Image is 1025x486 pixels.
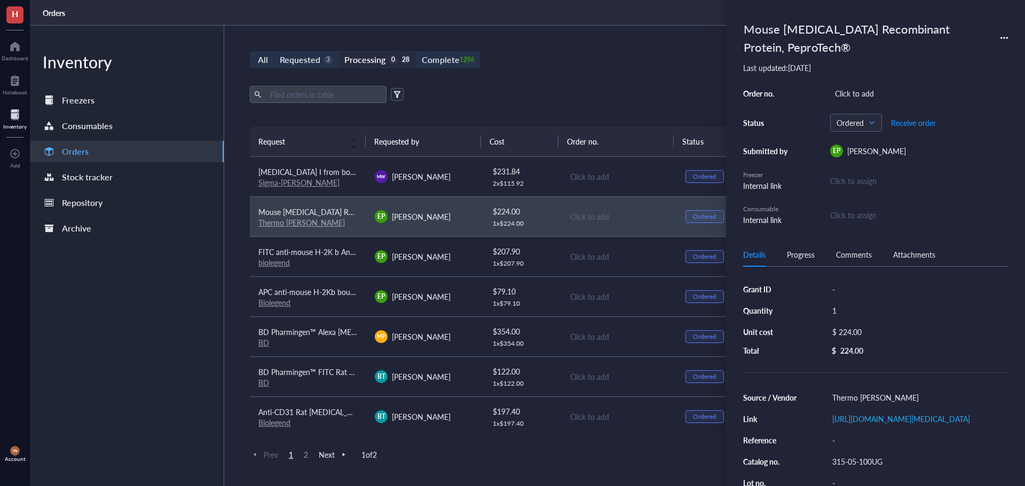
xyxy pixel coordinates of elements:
div: Progress [787,249,815,260]
a: Orders [43,8,67,18]
div: Requested [280,52,320,67]
span: Prev [250,450,278,459]
div: - [827,433,1008,448]
div: Archive [62,221,91,236]
div: Unit cost [743,327,798,337]
span: [PERSON_NAME] [392,211,451,222]
a: biolegend [258,257,290,268]
div: Processing [344,52,385,67]
a: [URL][DOMAIN_NAME][MEDICAL_DATA] [832,413,970,424]
span: YN [12,449,18,453]
span: APC anti-mouse H-2Kb bound to SIINFEKL Antibody [258,286,433,297]
div: 28 [401,55,410,65]
a: Stock tracker [30,166,224,188]
div: Click to add [570,371,668,383]
div: Ordered [693,212,716,221]
th: Requested by [366,126,482,156]
div: Grant ID [743,284,798,294]
div: - [827,282,1008,297]
div: Comments [836,249,872,260]
div: Source / Vendor [743,393,798,402]
td: Click to add [561,276,677,316]
span: BD Pharmingen™ FITC Rat Anti-Mouse CD90.2 [258,367,415,377]
span: H [12,7,18,20]
span: 1 [285,450,297,459]
div: 2 x $ 115.92 [493,179,553,188]
div: Reference [743,435,798,445]
span: BT [377,372,385,381]
a: Notebook [3,72,27,95]
span: BT [377,412,385,421]
div: Submitted by [743,146,791,156]
div: $ 122.00 [493,365,553,377]
a: Dashboard [2,38,28,61]
div: Link [743,414,798,424]
span: Ordered [837,118,873,128]
div: $ 79.10 [493,285,553,297]
div: Click to add [570,291,668,302]
div: Complete [422,52,459,67]
span: [PERSON_NAME] [392,371,451,382]
div: $ 354.00 [493,325,553,337]
span: EP [377,212,385,221]
div: Quantity [743,306,798,315]
a: Inventory [3,106,27,130]
div: 315-05-100UG [827,454,1008,469]
th: Request [250,126,366,156]
a: Thermo [PERSON_NAME] [258,217,345,228]
div: 0 [389,55,398,65]
div: Catalog no. [743,457,798,466]
span: MW [377,173,385,180]
a: Consumables [30,115,224,137]
span: EP [377,292,385,301]
div: Last updated: [DATE] [743,63,1008,73]
span: MP [377,332,385,340]
div: Inventory [3,123,27,130]
div: Click to add [570,251,668,262]
a: BD [258,377,269,388]
span: [PERSON_NAME] [847,146,906,156]
th: Cost [481,126,558,156]
div: 1 x $ 197.40 [493,419,553,428]
div: Internal link [743,214,791,226]
input: Find orders in table [266,86,382,102]
th: Status [674,126,751,156]
div: $ 207.90 [493,245,553,257]
div: Freezer [743,170,791,180]
td: Click to add [561,396,677,436]
div: Orders [62,144,89,159]
td: Click to add [561,196,677,236]
div: Click to add [830,86,1008,101]
span: 1 of 2 [361,450,377,459]
div: segmented control [250,51,480,68]
div: Ordered [693,252,716,261]
span: 2 [299,450,312,459]
div: Status [743,118,791,128]
div: 1 x $ 354.00 [493,339,553,348]
td: Click to add [561,157,677,197]
div: Consumables [62,118,113,133]
span: [MEDICAL_DATA] I from bovine pancreas,Type IV, lyophilized powder, ≥2,000 Kunitz units/mg protein [258,166,592,177]
div: $ 197.40 [493,405,553,417]
span: [PERSON_NAME] [392,171,451,182]
th: Order no. [558,126,674,156]
span: [PERSON_NAME] [392,251,451,262]
span: Request [258,136,344,147]
div: 1296 [463,55,472,65]
div: Attachments [893,249,935,260]
span: [PERSON_NAME] [392,411,451,422]
div: $ 224.00 [493,205,553,217]
div: Details [743,249,766,260]
a: Archive [30,218,224,239]
td: Click to add [561,316,677,356]
span: BD Pharmingen™ Alexa [MEDICAL_DATA]® 647 Mouse Anti-Nur77 [258,326,483,337]
a: Biolegend [258,297,290,308]
div: Repository [62,195,102,210]
div: Notebook [3,89,27,95]
div: Account [5,456,26,462]
a: Sigma-[PERSON_NAME] [258,177,340,188]
div: Click to assign [830,175,1008,187]
div: $ [832,346,836,355]
td: Click to add [561,236,677,276]
div: Mouse [MEDICAL_DATA] Recombinant Protein, PeproTech® [739,17,963,59]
